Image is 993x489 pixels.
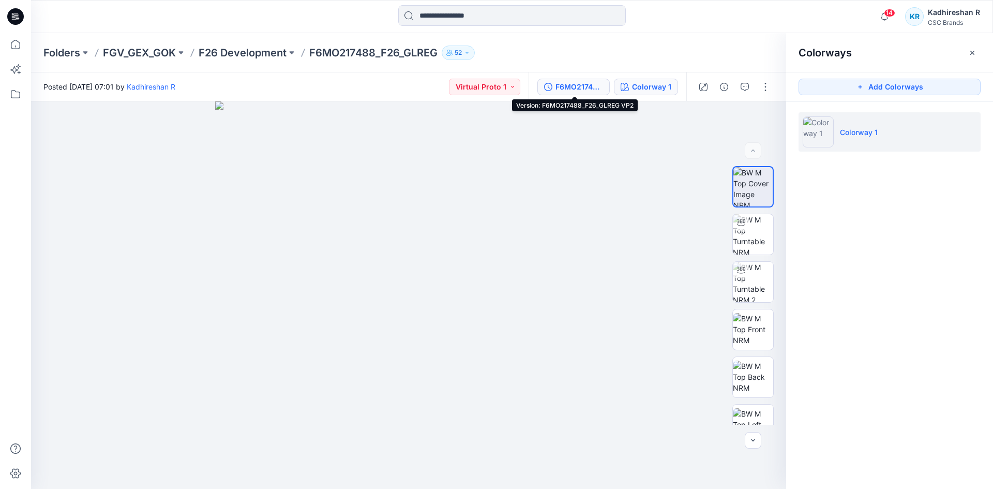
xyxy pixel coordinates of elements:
[733,361,773,393] img: BW M Top Back NRM
[799,47,852,59] h2: Colorways
[455,47,462,58] p: 52
[215,101,603,489] img: eyJhbGciOiJIUzI1NiIsImtpZCI6IjAiLCJzbHQiOiJzZXMiLCJ0eXAiOiJKV1QifQ.eyJkYXRhIjp7InR5cGUiOiJzdG9yYW...
[614,79,678,95] button: Colorway 1
[884,9,895,17] span: 14
[733,167,773,206] img: BW M Top Cover Image NRM
[733,214,773,255] img: BW M Top Turntable NRM
[442,46,475,60] button: 52
[928,19,980,26] div: CSC Brands
[127,82,175,91] a: Kadhireshan R
[799,79,981,95] button: Add Colorways
[733,313,773,346] img: BW M Top Front NRM
[803,116,834,147] img: Colorway 1
[840,127,878,138] p: Colorway 1
[43,81,175,92] span: Posted [DATE] 07:01 by
[537,79,610,95] button: F6MO217488_F26_GLREG VP2
[905,7,924,26] div: KR
[199,46,287,60] a: F26 Development
[716,79,732,95] button: Details
[43,46,80,60] a: Folders
[103,46,176,60] a: FGV_GEX_GOK
[555,81,603,93] div: F6MO217488_F26_GLREG VP2
[733,408,773,441] img: BW M Top Left NRM
[632,81,671,93] div: Colorway 1
[733,262,773,302] img: BW M Top Turntable NRM 2
[928,6,980,19] div: Kadhireshan R
[309,46,438,60] p: F6MO217488_F26_GLREG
